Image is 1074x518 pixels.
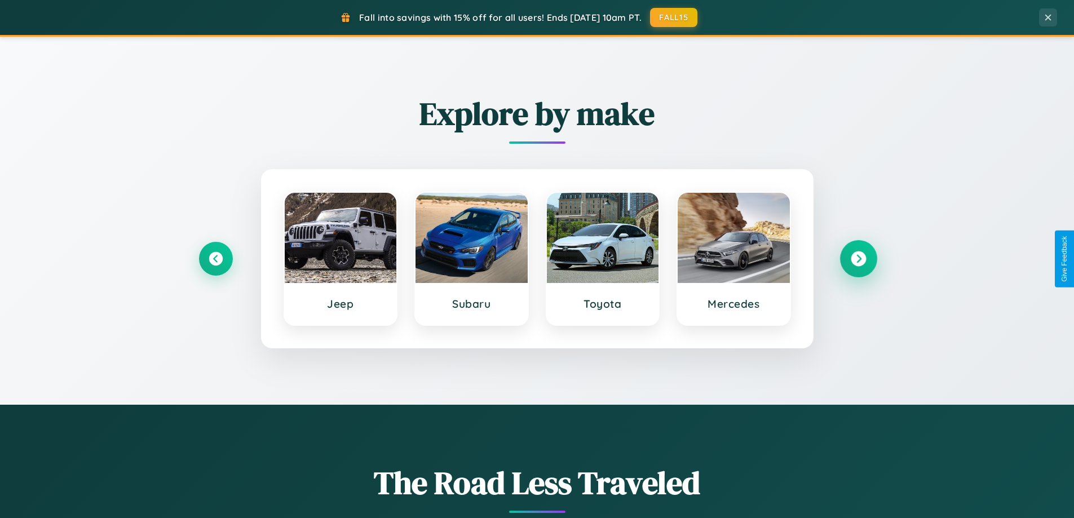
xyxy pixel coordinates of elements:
[558,297,648,311] h3: Toyota
[1060,236,1068,282] div: Give Feedback
[296,297,386,311] h3: Jeep
[650,8,697,27] button: FALL15
[199,461,876,504] h1: The Road Less Traveled
[359,12,642,23] span: Fall into savings with 15% off for all users! Ends [DATE] 10am PT.
[199,92,876,135] h2: Explore by make
[689,297,779,311] h3: Mercedes
[427,297,516,311] h3: Subaru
